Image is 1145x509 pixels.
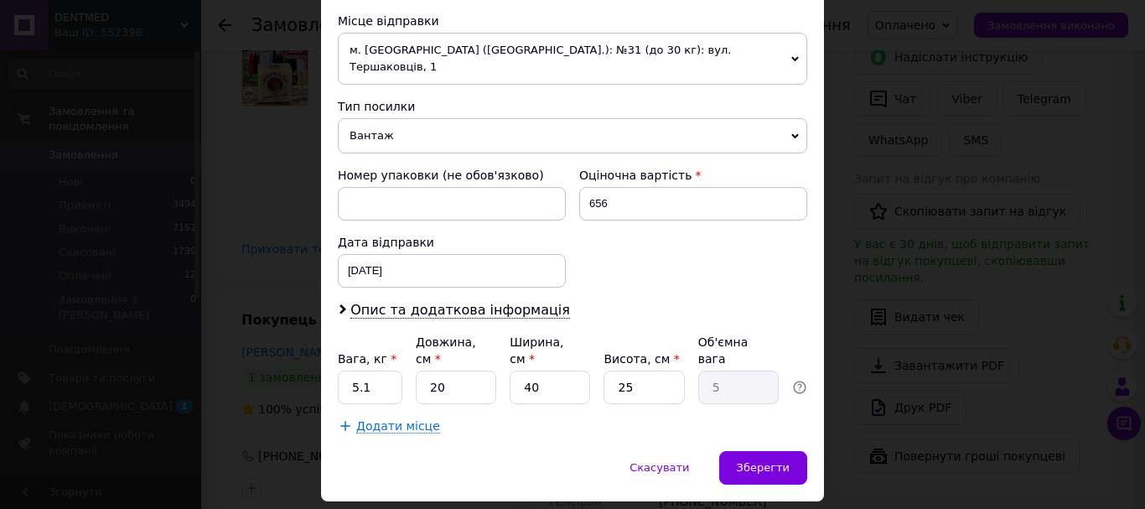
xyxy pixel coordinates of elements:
label: Висота, см [604,352,679,366]
span: Додати місце [356,419,440,434]
label: Ширина, см [510,335,563,366]
div: Оціночна вартість [579,167,807,184]
div: Дата відправки [338,234,566,251]
span: Тип посилки [338,100,415,113]
div: Номер упаковки (не обов'язково) [338,167,566,184]
span: Зберегти [737,461,790,474]
div: Об'ємна вага [698,334,779,367]
span: Місце відправки [338,14,439,28]
span: м. [GEOGRAPHIC_DATA] ([GEOGRAPHIC_DATA].): №31 (до 30 кг): вул. Тершаковців, 1 [338,33,807,85]
span: Вантаж [338,118,807,153]
label: Довжина, см [416,335,476,366]
label: Вага, кг [338,352,396,366]
span: Опис та додаткова інформація [350,302,570,319]
span: Скасувати [629,461,689,474]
